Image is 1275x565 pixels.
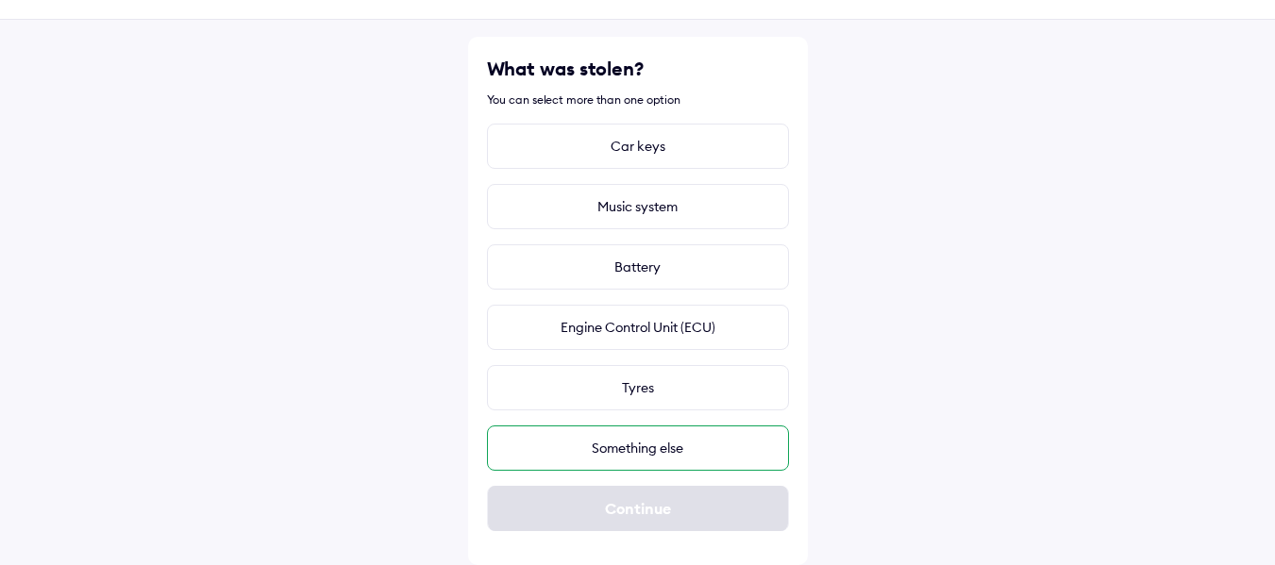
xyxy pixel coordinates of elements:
div: You can select more than one option [487,91,789,108]
div: What was stolen? [487,56,789,82]
div: Battery [487,244,789,290]
div: Engine Control Unit (ECU) [487,305,789,350]
div: Music system [487,184,789,229]
div: Something else [487,425,789,471]
div: Car keys [487,124,789,169]
div: Tyres [487,365,789,410]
